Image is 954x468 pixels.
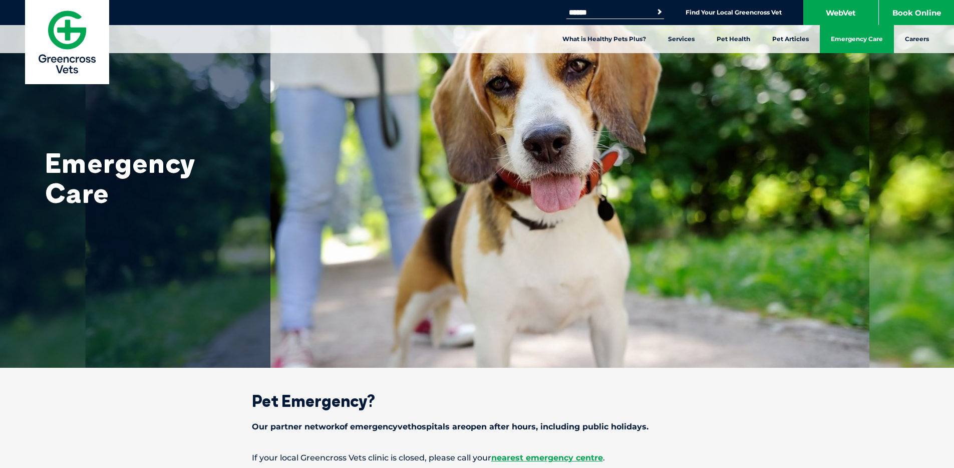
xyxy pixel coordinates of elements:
span: hospitals [411,422,450,431]
a: nearest emergency centre [491,453,603,462]
span: vet [398,422,411,431]
a: What is Healthy Pets Plus? [551,25,657,53]
span: of emergency [340,422,398,431]
a: Pet Health [706,25,761,53]
span: If your local Greencross Vets clinic is closed, please call your [252,453,491,462]
a: Emergency Care [820,25,894,53]
a: Pet Articles [761,25,820,53]
h2: Pet Emergency? [217,393,738,409]
span: . [603,453,605,462]
h1: Emergency Care [45,148,245,208]
a: Careers [894,25,940,53]
span: are [452,422,466,431]
a: Find Your Local Greencross Vet [686,9,782,17]
button: Search [655,7,665,17]
a: Services [657,25,706,53]
span: open after hours, including public holidays. [466,422,649,431]
span: Our partner network [252,422,340,431]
